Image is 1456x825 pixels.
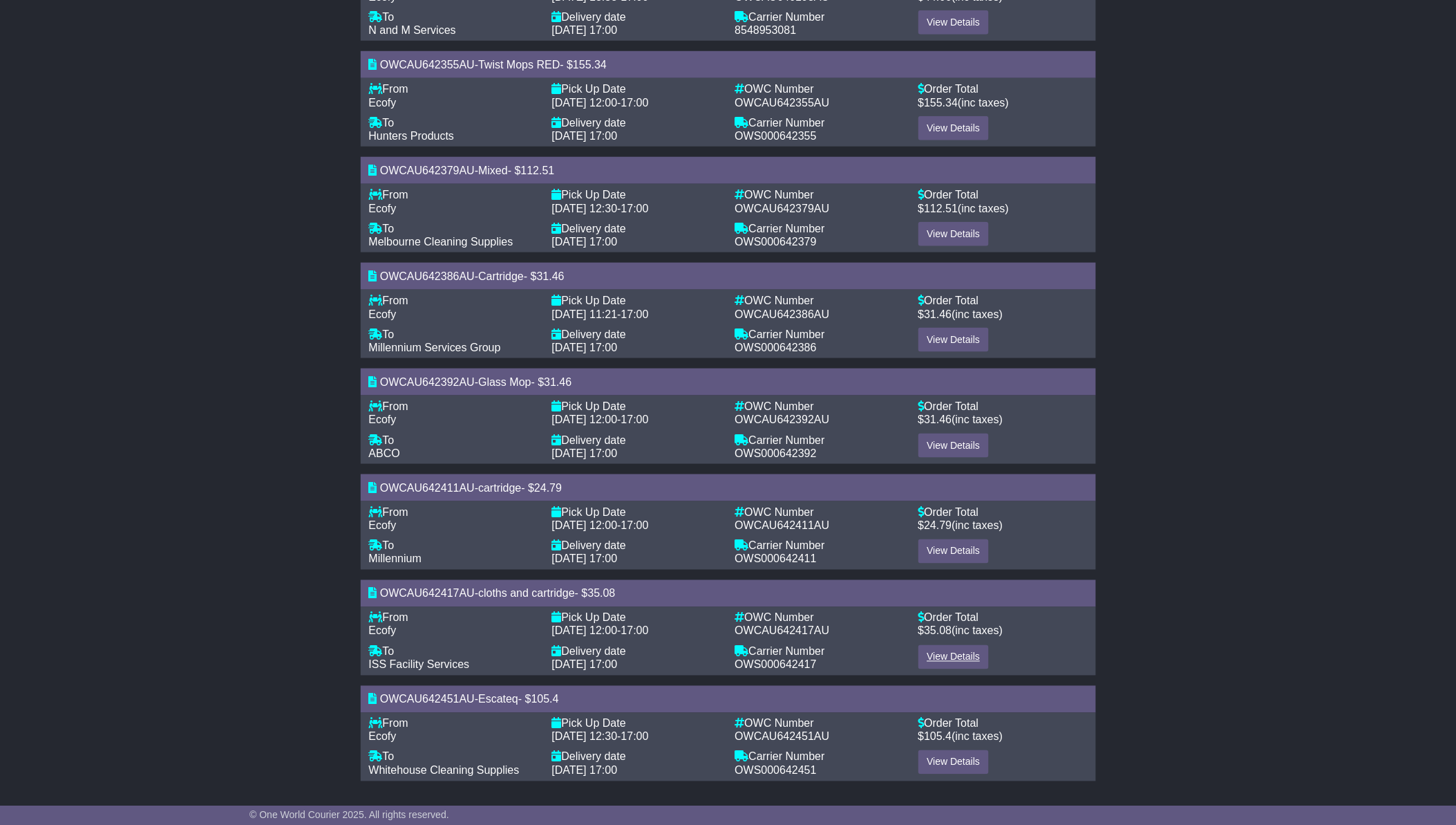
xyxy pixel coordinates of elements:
span: [DATE] 12:00 [552,519,618,531]
div: Order Total [918,717,1088,730]
span: 105.4 [924,731,952,743]
div: $ (inc taxes) [918,202,1088,215]
span: [DATE] 12:00 [552,97,618,109]
div: - - $ [361,580,1096,607]
div: $ (inc taxes) [918,730,1088,743]
div: - [552,519,721,532]
span: 24.79 [924,519,952,531]
span: N and M Services [369,24,456,36]
div: Delivery date [552,116,721,129]
div: Carrier Number [735,328,905,341]
div: From [369,294,538,307]
div: From [369,400,538,413]
div: From [369,506,538,519]
span: Whitehouse Cleaning Supplies [369,765,520,777]
span: [DATE] 17:00 [552,342,618,353]
div: - - $ [361,369,1096,396]
div: Order Total [918,400,1088,413]
div: Carrier Number [735,434,905,447]
span: [DATE] 12:30 [552,731,618,743]
div: Pick Up Date [552,294,721,307]
span: [DATE] 17:00 [552,447,618,459]
span: [DATE] 17:00 [552,236,618,248]
span: Hunters Products [369,130,455,142]
div: Order Total [918,611,1088,624]
div: - [552,202,721,215]
div: Delivery date [552,645,721,658]
div: - [552,413,721,426]
div: To [369,750,538,763]
span: Millennium [369,553,422,565]
div: - - $ [361,157,1096,184]
div: Delivery date [552,10,721,24]
span: Glass Mop [478,376,531,388]
span: 31.46 [924,414,952,425]
span: 17:00 [621,625,649,637]
span: Melbourne Cleaning Supplies [369,236,513,248]
span: Ecofy [369,625,397,637]
span: [DATE] 17:00 [552,24,618,36]
div: Delivery date [552,750,721,763]
span: 35.08 [588,588,616,600]
div: Delivery date [552,434,721,447]
a: View Details [918,10,990,35]
div: Pick Up Date [552,506,721,519]
div: - [552,96,721,109]
span: OWCAU642379AU [735,203,830,214]
div: $ (inc taxes) [918,308,1088,321]
div: Carrier Number [735,222,905,235]
span: Mixed [478,165,508,176]
span: Escateq [478,694,518,705]
span: 31.46 [537,270,565,282]
div: From [369,611,538,624]
div: To [369,10,538,24]
span: OWCAU642355AU [380,59,475,71]
span: Twist Mops RED [478,59,560,71]
a: View Details [918,222,990,246]
div: From [369,82,538,95]
span: OWCAU642411AU [380,482,475,494]
span: ABCO [369,447,400,459]
span: [DATE] 17:00 [552,130,618,142]
div: - [552,308,721,321]
div: - - $ [361,686,1096,713]
span: ISS Facility Services [369,659,470,671]
span: 17:00 [621,97,649,109]
div: Order Total [918,82,1088,95]
div: To [369,116,538,129]
span: OWCAU642379AU [380,165,475,176]
div: Carrier Number [735,645,905,658]
div: Order Total [918,188,1088,201]
span: OWCAU642392AU [735,414,830,425]
span: OWS000642411 [735,553,817,565]
div: $ (inc taxes) [918,624,1088,638]
span: 31.46 [544,376,571,388]
span: OWCAU642386AU [735,308,830,320]
span: 155.34 [573,59,607,71]
span: Ecofy [369,519,397,531]
div: OWC Number [735,294,905,307]
span: [DATE] 17:00 [552,659,618,671]
span: 17:00 [621,414,649,425]
div: $ (inc taxes) [918,413,1088,426]
span: © One World Courier 2025. All rights reserved. [249,809,449,820]
div: Carrier Number [735,750,905,763]
span: OWS000642355 [735,130,817,142]
span: Millennium Services Group [369,342,501,353]
div: Pick Up Date [552,611,721,624]
div: From [369,188,538,201]
div: Order Total [918,294,1088,307]
span: OWCAU642451AU [380,694,475,705]
a: View Details [918,116,990,140]
span: OWS000642417 [735,659,817,671]
a: View Details [918,328,990,352]
div: Pick Up Date [552,82,721,95]
span: Cartridge [478,270,524,282]
div: $ (inc taxes) [918,519,1088,532]
a: View Details [918,645,990,669]
div: OWC Number [735,188,905,201]
span: 31.46 [924,308,952,320]
a: View Details [918,434,990,458]
span: Ecofy [369,414,397,425]
span: OWS000642392 [735,447,817,459]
